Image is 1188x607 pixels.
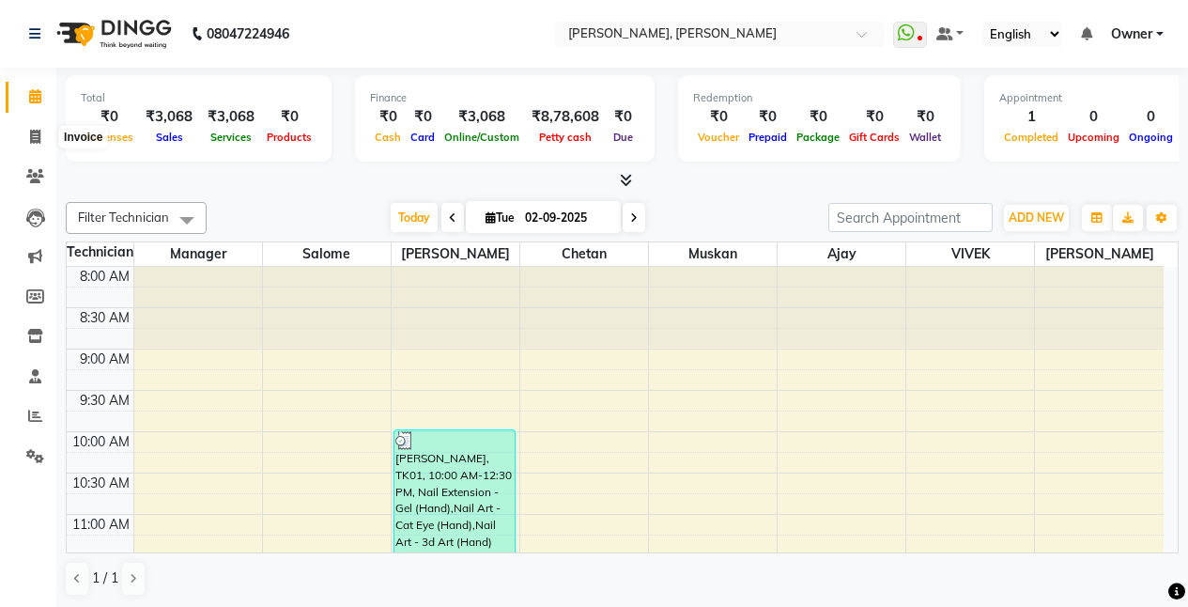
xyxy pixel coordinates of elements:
span: Upcoming [1063,131,1124,144]
div: ₹0 [406,106,440,128]
span: Due [609,131,638,144]
span: Online/Custom [440,131,524,144]
div: ₹0 [81,106,138,128]
span: Muskan [649,242,777,266]
b: 08047224946 [207,8,289,60]
div: Invoice [59,126,107,148]
button: ADD NEW [1004,205,1069,231]
span: Prepaid [744,131,792,144]
span: Voucher [693,131,744,144]
span: Salome [263,242,391,266]
div: 9:00 AM [76,350,133,369]
span: Cash [370,131,406,144]
input: Search Appointment [828,203,993,232]
div: ₹8,78,608 [524,106,607,128]
span: Ongoing [1124,131,1178,144]
span: Petty cash [534,131,596,144]
div: ₹0 [693,106,744,128]
input: 2025-09-02 [519,204,613,232]
span: Today [391,203,438,232]
div: ₹0 [370,106,406,128]
div: 10:30 AM [69,474,133,493]
div: 1 [999,106,1063,128]
span: Chetan [520,242,648,266]
div: ₹0 [607,106,640,128]
div: 8:30 AM [76,308,133,328]
span: Completed [999,131,1063,144]
div: ₹0 [844,106,904,128]
div: 0 [1063,106,1124,128]
span: 1 / 1 [92,568,118,588]
div: ₹0 [904,106,946,128]
div: Finance [370,90,640,106]
span: Sales [151,131,188,144]
div: Technician [67,242,133,262]
span: ajay [778,242,905,266]
span: Card [406,131,440,144]
div: ₹3,068 [440,106,524,128]
span: Gift Cards [844,131,904,144]
span: Services [206,131,256,144]
span: ADD NEW [1009,210,1064,225]
span: Owner [1111,24,1152,44]
div: 8:00 AM [76,267,133,287]
span: Filter Technician [78,210,169,225]
div: Total [81,90,316,106]
div: 11:00 AM [69,515,133,535]
div: ₹3,068 [138,106,200,128]
div: ₹3,068 [200,106,262,128]
span: Products [262,131,316,144]
div: ₹0 [792,106,844,128]
span: Wallet [904,131,946,144]
span: [PERSON_NAME] [392,242,519,266]
div: 9:30 AM [76,391,133,411]
span: Manager [134,242,262,266]
div: Redemption [693,90,946,106]
div: ₹0 [744,106,792,128]
span: VIVEK [906,242,1034,266]
div: ₹0 [262,106,316,128]
img: logo [48,8,177,60]
span: Package [792,131,844,144]
div: 0 [1124,106,1178,128]
span: Tue [481,210,519,225]
div: 10:00 AM [69,432,133,452]
span: [PERSON_NAME] [1035,242,1164,266]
